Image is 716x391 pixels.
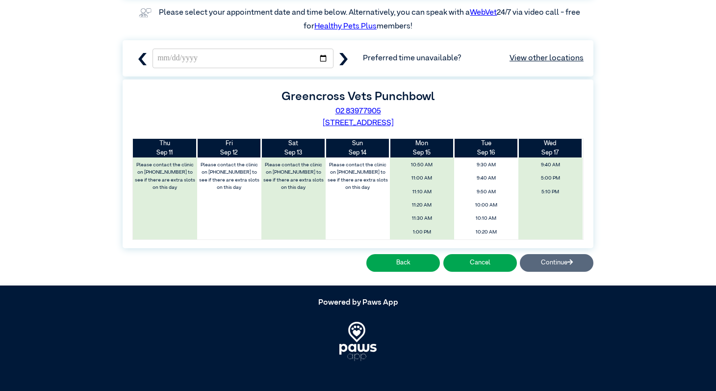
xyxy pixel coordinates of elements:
th: Sep 13 [261,139,326,157]
th: Sep 16 [454,139,518,157]
a: [STREET_ADDRESS] [323,119,394,127]
span: 9:40 AM [457,173,515,184]
a: Healthy Pets Plus [314,23,377,30]
th: Sep 12 [197,139,261,157]
span: 5:10 PM [521,186,580,198]
span: 9:30 AM [457,159,515,171]
span: 9:50 AM [457,186,515,198]
img: vet [136,5,154,21]
label: Please contact the clinic on [PHONE_NUMBER] to see if there are extra slots on this day [262,159,325,193]
a: View other locations [510,52,584,64]
label: Please contact the clinic on [PHONE_NUMBER] to see if there are extra slots on this day [134,159,197,193]
span: 10:00 AM [457,200,515,211]
th: Sep 14 [326,139,390,157]
span: 10:20 AM [457,227,515,238]
label: Please contact the clinic on [PHONE_NUMBER] to see if there are extra slots on this day [326,159,389,193]
img: PawsApp [339,322,377,361]
a: WebVet [470,9,497,17]
span: 11:20 AM [392,200,451,211]
a: 02 83977905 [335,107,381,115]
span: 5:00 PM [521,173,580,184]
span: 11:10 AM [392,186,451,198]
span: 11:00 AM [392,173,451,184]
span: 9:40 AM [521,159,580,171]
th: Sep 17 [518,139,583,157]
span: Preferred time unavailable? [363,52,584,64]
span: 10:50 AM [392,159,451,171]
span: 1:00 PM [392,227,451,238]
th: Sep 11 [133,139,197,157]
label: Greencross Vets Punchbowl [281,91,435,103]
span: 10:10 AM [457,213,515,224]
button: Cancel [443,254,517,271]
label: Please select your appointment date and time below. Alternatively, you can speak with a 24/7 via ... [159,9,582,30]
h5: Powered by Paws App [123,298,593,308]
button: Back [366,254,440,271]
label: Please contact the clinic on [PHONE_NUMBER] to see if there are extra slots on this day [198,159,261,193]
span: 11:30 AM [392,213,451,224]
th: Sep 15 [390,139,454,157]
